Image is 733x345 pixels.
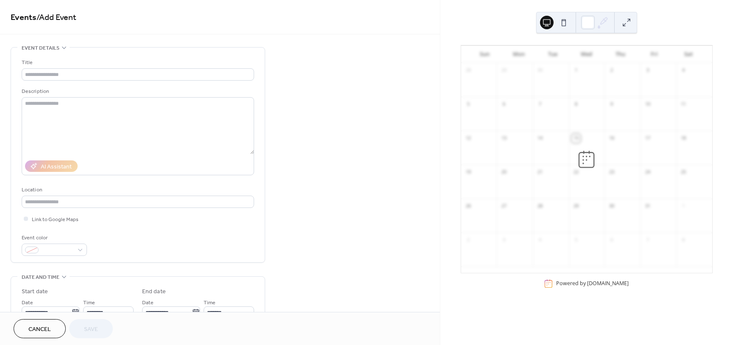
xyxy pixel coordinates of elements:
[643,134,652,143] div: 17
[679,134,688,143] div: 18
[571,134,581,143] div: 15
[142,287,166,296] div: End date
[22,58,252,67] div: Title
[499,66,509,75] div: 29
[142,298,154,307] span: Date
[502,46,536,63] div: Mon
[643,66,652,75] div: 3
[22,273,59,282] span: Date and time
[464,134,473,143] div: 12
[571,168,581,177] div: 22
[468,46,502,63] div: Sun
[679,168,688,177] div: 25
[11,9,36,26] a: Events
[22,87,252,96] div: Description
[604,46,638,63] div: Thu
[607,134,616,143] div: 16
[14,319,66,338] button: Cancel
[464,202,473,211] div: 26
[536,46,570,63] div: Tue
[643,168,652,177] div: 24
[22,298,33,307] span: Date
[535,66,545,75] div: 30
[535,100,545,109] div: 7
[587,280,629,287] a: [DOMAIN_NAME]
[679,202,688,211] div: 1
[571,66,581,75] div: 1
[22,287,48,296] div: Start date
[32,215,78,224] span: Link to Google Maps
[22,44,59,53] span: Event details
[607,168,616,177] div: 23
[607,100,616,109] div: 9
[607,236,616,245] div: 6
[643,236,652,245] div: 7
[499,236,509,245] div: 3
[679,236,688,245] div: 8
[464,168,473,177] div: 19
[464,66,473,75] div: 28
[607,202,616,211] div: 30
[570,46,604,63] div: Wed
[535,236,545,245] div: 4
[671,46,705,63] div: Sat
[571,100,581,109] div: 8
[22,185,252,194] div: Location
[204,298,215,307] span: Time
[464,100,473,109] div: 5
[535,168,545,177] div: 21
[535,202,545,211] div: 28
[499,202,509,211] div: 27
[28,325,51,334] span: Cancel
[571,202,581,211] div: 29
[499,100,509,109] div: 6
[499,134,509,143] div: 13
[22,233,85,242] div: Event color
[643,202,652,211] div: 31
[499,168,509,177] div: 20
[679,66,688,75] div: 4
[556,280,629,287] div: Powered by
[535,134,545,143] div: 14
[464,236,473,245] div: 2
[36,9,76,26] span: / Add Event
[571,236,581,245] div: 5
[83,298,95,307] span: Time
[643,100,652,109] div: 10
[607,66,616,75] div: 2
[638,46,671,63] div: Fri
[679,100,688,109] div: 11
